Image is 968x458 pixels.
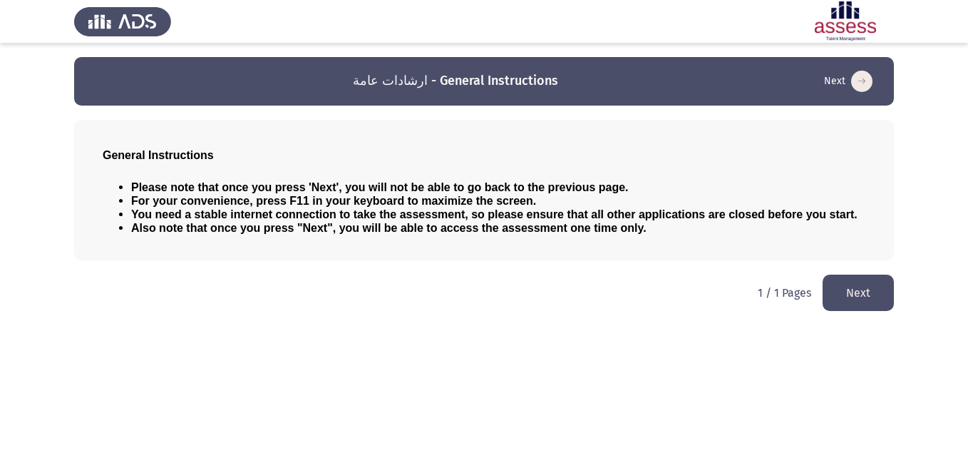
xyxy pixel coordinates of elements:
[820,70,877,93] button: load next page
[103,149,214,161] span: General Instructions
[131,222,647,234] span: Also note that once you press "Next", you will be able to access the assessment one time only.
[353,72,558,90] h3: ارشادات عامة - General Instructions
[823,275,894,311] button: load next page
[797,1,894,41] img: Assessment logo of ASSESS Employability - EBI
[131,195,536,207] span: For your convenience, press F11 in your keyboard to maximize the screen.
[74,1,171,41] img: Assess Talent Management logo
[758,286,811,300] p: 1 / 1 Pages
[131,181,629,193] span: Please note that once you press 'Next', you will not be able to go back to the previous page.
[131,208,858,220] span: You need a stable internet connection to take the assessment, so please ensure that all other app...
